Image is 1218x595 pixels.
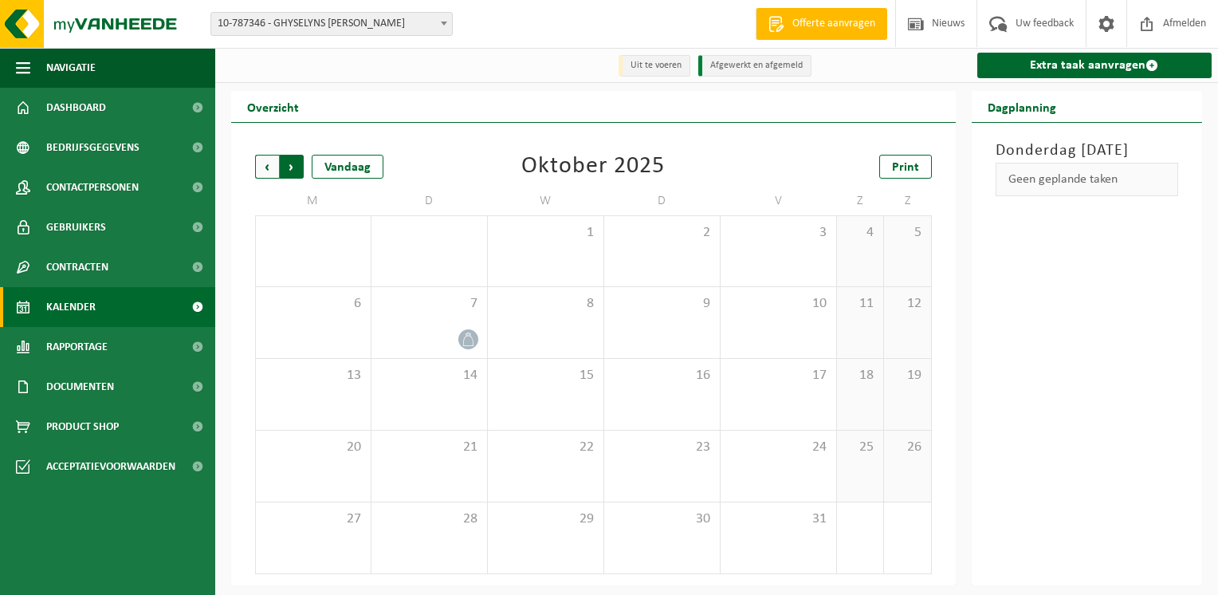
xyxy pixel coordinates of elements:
[892,161,919,174] span: Print
[496,295,595,313] span: 8
[756,8,887,40] a: Offerte aanvragen
[521,155,665,179] div: Oktober 2025
[698,55,811,77] li: Afgewerkt en afgemeld
[612,367,712,384] span: 16
[488,187,604,215] td: W
[604,187,721,215] td: D
[46,407,119,447] span: Product Shop
[255,187,371,215] td: M
[972,91,1072,122] h2: Dagplanning
[46,447,175,487] span: Acceptatievoorwaarden
[231,91,315,122] h2: Overzicht
[619,55,690,77] li: Uit te voeren
[46,167,139,207] span: Contactpersonen
[892,295,922,313] span: 12
[892,439,922,456] span: 26
[312,155,383,179] div: Vandaag
[496,367,595,384] span: 15
[496,224,595,242] span: 1
[845,439,875,456] span: 25
[996,163,1179,196] div: Geen geplande taken
[46,247,108,287] span: Contracten
[837,187,884,215] td: Z
[379,439,479,456] span: 21
[46,327,108,367] span: Rapportage
[845,367,875,384] span: 18
[612,439,712,456] span: 23
[379,510,479,528] span: 28
[892,224,922,242] span: 5
[379,295,479,313] span: 7
[788,16,879,32] span: Offerte aanvragen
[892,367,922,384] span: 19
[884,187,931,215] td: Z
[996,139,1179,163] h3: Donderdag [DATE]
[379,367,479,384] span: 14
[977,53,1212,78] a: Extra taak aanvragen
[612,510,712,528] span: 30
[264,367,363,384] span: 13
[46,367,114,407] span: Documenten
[729,439,828,456] span: 24
[264,510,363,528] span: 27
[46,128,139,167] span: Bedrijfsgegevens
[845,224,875,242] span: 4
[845,295,875,313] span: 11
[612,224,712,242] span: 2
[371,187,488,215] td: D
[729,224,828,242] span: 3
[496,510,595,528] span: 29
[280,155,304,179] span: Volgende
[496,439,595,456] span: 22
[729,510,828,528] span: 31
[612,295,712,313] span: 9
[264,439,363,456] span: 20
[46,287,96,327] span: Kalender
[721,187,837,215] td: V
[46,207,106,247] span: Gebruikers
[264,295,363,313] span: 6
[255,155,279,179] span: Vorige
[46,88,106,128] span: Dashboard
[210,12,453,36] span: 10-787346 - GHYSELYNS PATRICK - KERKHOVE
[46,48,96,88] span: Navigatie
[211,13,452,35] span: 10-787346 - GHYSELYNS PATRICK - KERKHOVE
[879,155,932,179] a: Print
[729,295,828,313] span: 10
[729,367,828,384] span: 17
